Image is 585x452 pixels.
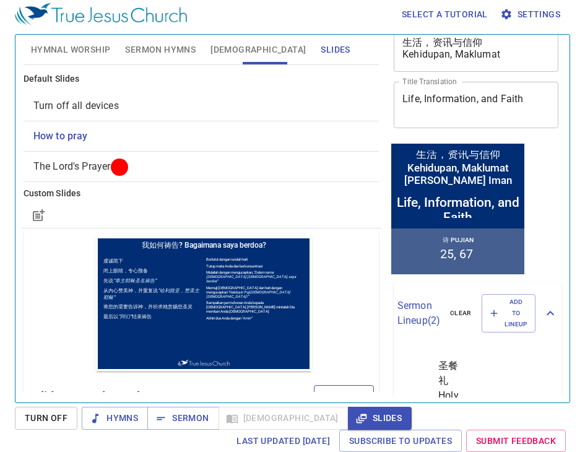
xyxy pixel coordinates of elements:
span: Hymnal Worship [31,42,111,58]
em: “奉主耶稣圣名祷告” [18,42,61,48]
button: Project [314,385,374,408]
em: “Dalam nama [DEMOGRAPHIC_DATA] [DEMOGRAPHIC_DATA], saya berdoa” [111,34,201,47]
span: Sermon Hymns [125,42,196,58]
em: “Amin” [146,80,157,84]
img: True Jesus Church [15,3,187,25]
p: 从内心赞美神，并重复说 [8,51,106,65]
button: Turn Off [15,407,77,430]
p: 将您的需要告诉神，并祈求祂赏赐您圣灵 [8,67,106,74]
span: [object Object] [33,160,111,172]
h1: 我如何祷告? Bagaimana saya berdoa? [2,2,214,17]
span: Sermon [157,411,209,426]
em: “Haleluya! Puji [DEMOGRAPHIC_DATA] [DEMOGRAPHIC_DATA]!” [111,54,195,63]
span: Project [324,389,364,404]
p: 最后以 结束祷告 [8,77,106,84]
span: Select a tutorial [402,7,488,22]
span: Subscribe to Updates [349,433,452,449]
textarea: 生活，资讯与信仰 Kehidupan, Maklumat [PERSON_NAME] [DEMOGRAPHIC_DATA] [402,37,550,60]
div: Turn off all devices [24,91,379,121]
p: Sermon Lineup ( 2 ) [397,298,440,328]
textarea: Life, Information, and Faith [402,93,550,116]
span: Slides [358,411,402,426]
span: [object Object] [33,130,88,142]
p: 先说 [8,41,106,48]
img: True Jesus Church [82,124,135,131]
span: Slides [321,42,350,58]
button: Settings [498,3,565,26]
div: How to pray [24,121,379,151]
button: Select a tutorial [397,3,493,26]
span: Hymns [92,411,138,426]
button: Slides [348,407,412,430]
button: Add to Lineup [482,294,536,333]
iframe: from-child [389,141,527,277]
div: The Lord's Prayer [24,152,379,181]
p: Memuji [DEMOGRAPHIC_DATA] dari hati dengan mengucapkan [111,50,209,63]
span: Add to Lineup [490,297,528,331]
span: [object Object] [33,100,119,111]
button: Hymns [82,407,148,430]
p: 虔诚跪下 [8,22,106,28]
span: Settings [503,7,560,22]
p: 闭上眼睛，专心预备 [8,32,106,38]
span: Last updated [DATE] [236,433,330,449]
p: Berlutut dengan rendah hati [111,21,209,25]
p: Tutup mata Anda dan berkonsentrasi [111,28,209,32]
span: Submit Feedback [476,433,556,449]
button: Sermon [147,407,219,430]
button: clear [443,306,479,321]
em: “哈利路亚，赞美主耶稣” [8,52,104,64]
div: Sermon Lineup(2)clearAdd to Lineup [394,282,561,346]
span: 圣餐礼 Holy Communion [438,359,462,418]
p: Mulailah dengan mengucapkan, [111,34,209,47]
h6: Default Slides [24,72,379,86]
p: Akhiri doa Anda dengan [111,80,209,84]
h6: Slide Control Panel [33,386,314,406]
h6: Custom Slides [24,187,379,201]
span: clear [450,308,472,319]
em: “阿们” [23,78,37,84]
span: Turn Off [25,411,67,426]
span: [DEMOGRAPHIC_DATA] [210,42,306,58]
p: Sampaikan permohonan Anda kepada [DEMOGRAPHIC_DATA] [PERSON_NAME] mintalah Dia memberi Anda [DEMO... [111,64,209,77]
